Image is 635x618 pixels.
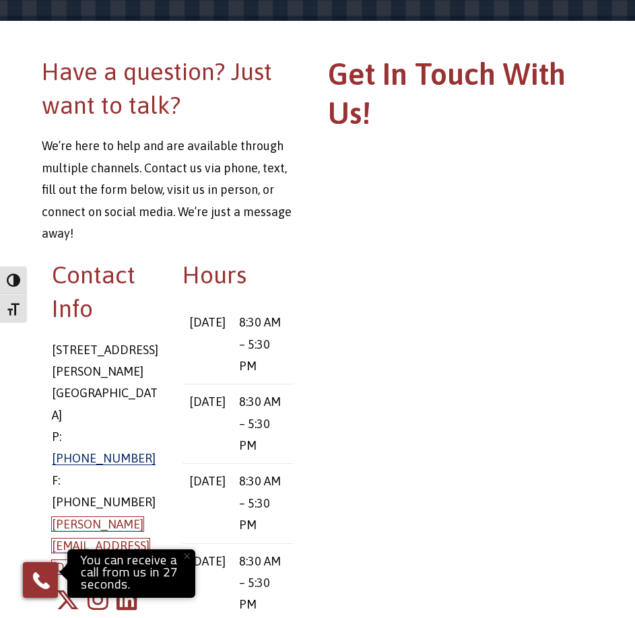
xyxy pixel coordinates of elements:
[182,305,232,384] td: [DATE]
[182,464,232,543] td: [DATE]
[182,384,232,464] td: [DATE]
[52,258,162,326] h2: Contact Info
[52,451,156,465] a: [PHONE_NUMBER]
[42,55,303,123] h2: Have a question? Just want to talk?
[52,339,162,579] p: [STREET_ADDRESS] [PERSON_NAME][GEOGRAPHIC_DATA] P: F: [PHONE_NUMBER]
[239,394,281,452] time: 8:30 AM – 5:30 PM
[182,258,293,291] h2: Hours
[328,55,589,140] h1: Get In Touch With Us!
[239,554,281,612] time: 8:30 AM – 5:30 PM
[52,517,149,575] a: [PERSON_NAME][EMAIL_ADDRESS][DOMAIN_NAME]
[42,135,303,244] p: We’re here to help and are available through multiple channels. Contact us via phone, text, fill ...
[239,315,281,373] time: 8:30 AM – 5:30 PM
[239,474,281,532] time: 8:30 AM – 5:30 PM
